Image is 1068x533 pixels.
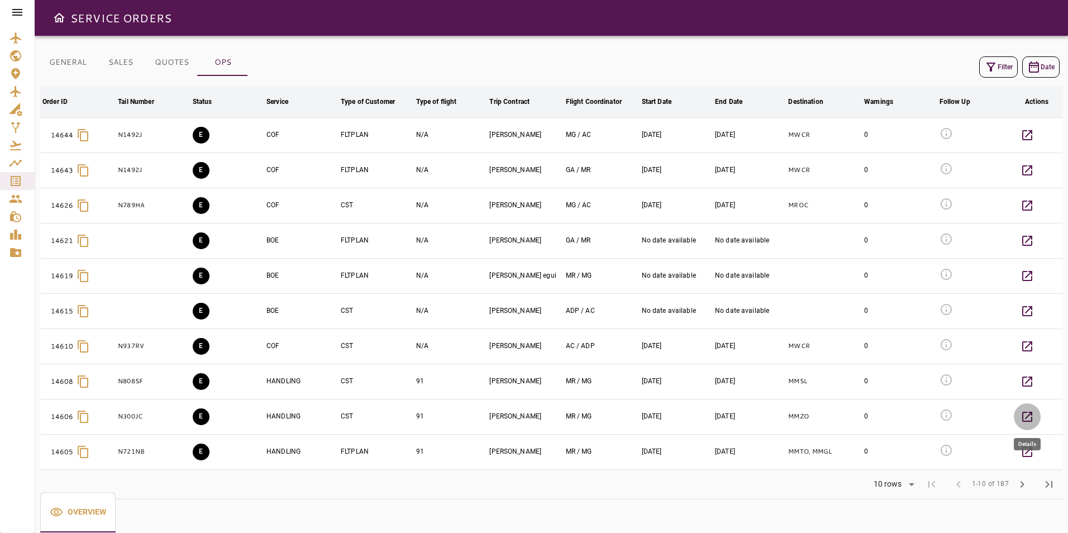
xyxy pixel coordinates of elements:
td: [PERSON_NAME] [487,117,563,153]
div: 0 [864,341,935,351]
td: [PERSON_NAME] [487,223,563,258]
p: N1492J [118,165,188,175]
div: GERARDO ARGUIJO, MICHELLE RAMOS [566,236,637,245]
td: [DATE] [713,434,786,469]
div: Service [266,95,288,108]
td: CST [338,329,414,364]
div: Flight Coordinator [566,95,622,108]
button: EXECUTION [193,162,209,179]
div: Trip Contract [489,95,530,108]
td: COF [264,117,338,153]
span: Flight Coordinator [566,95,636,108]
div: MARISELA GONZALEZ, ALFREDO CABRERA [566,201,637,210]
div: basic tabs example [40,492,116,532]
td: No date available [640,293,713,329]
button: Details [1014,333,1041,360]
td: N/A [414,117,488,153]
button: EXECUTION [193,338,209,355]
button: OPS [198,49,248,76]
td: No date available [713,293,786,329]
p: 14621 [51,236,74,246]
p: 14608 [51,377,74,387]
button: Date [1022,56,1060,78]
div: Type of flight [416,95,457,108]
td: N/A [414,258,488,293]
div: MICHELLE RAMOS, MARISELA GONZALEZ [566,412,637,421]
p: 14626 [51,201,74,211]
div: ADRIANA DEL POZO, ALFREDO CABRERA [566,306,637,316]
td: N/A [414,293,488,329]
div: ALFREDO CABRERA, ADRIANA DEL POZO [566,341,637,351]
span: Previous Page [945,471,972,498]
div: 0 [864,130,935,140]
td: [DATE] [713,329,786,364]
button: EXECUTION [193,408,209,425]
p: MWCR [788,130,860,140]
td: 91 [414,399,488,434]
div: 0 [864,201,935,210]
span: Status [193,95,227,108]
td: [PERSON_NAME] [487,188,563,223]
span: Start Date [642,95,686,108]
button: Details [1014,227,1041,254]
p: N721NB [118,447,188,456]
span: Tail Number [118,95,168,108]
td: [DATE] [713,188,786,223]
td: No date available [713,223,786,258]
td: [PERSON_NAME] [487,399,563,434]
button: Details [1014,157,1041,184]
p: 14615 [51,306,74,316]
p: 14605 [51,447,74,457]
button: EXECUTION [193,232,209,249]
td: [DATE] [640,434,713,469]
td: FLTPLAN [338,434,414,469]
div: 0 [864,412,935,421]
div: 0 [864,447,935,456]
button: GENERAL [40,49,96,76]
span: last_page [1042,478,1056,491]
td: [DATE] [713,117,786,153]
td: 91 [414,434,488,469]
div: 10 rows [866,476,918,493]
span: Next Page [1009,471,1036,498]
td: No date available [640,223,713,258]
button: Details [1014,298,1041,325]
td: [DATE] [713,364,786,399]
td: [DATE] [640,399,713,434]
h6: SERVICE ORDERS [70,9,171,27]
td: COF [264,329,338,364]
td: 91 [414,364,488,399]
div: MICHELLE RAMOS, MARISELA GONZALEZ [566,447,637,456]
span: Last Page [1036,471,1062,498]
td: BOE [264,293,338,329]
button: Details [1014,122,1041,149]
button: Overview [40,492,116,532]
td: [PERSON_NAME] [487,329,563,364]
p: MMSL [788,377,860,386]
p: 14606 [51,412,74,422]
td: No date available [640,258,713,293]
p: N808SF [118,377,188,386]
div: Destination [788,95,823,108]
td: [DATE] [713,153,786,188]
td: BOE [264,258,338,293]
div: 0 [864,236,935,245]
div: 0 [864,165,935,175]
span: Destination [788,95,837,108]
button: Open drawer [48,7,70,29]
button: Details [1014,192,1041,219]
div: basic tabs example [40,49,248,76]
td: [PERSON_NAME] [487,364,563,399]
div: Order ID [42,95,68,108]
div: Warnings [864,95,893,108]
td: N/A [414,188,488,223]
td: FLTPLAN [338,153,414,188]
div: MICHELLE RAMOS, MARISELA GONZALEZ [566,271,637,280]
div: 10 rows [871,479,905,489]
div: Tail Number [118,95,154,108]
p: MMTO, MMGL [788,447,860,456]
td: CST [338,364,414,399]
div: Status [193,95,212,108]
td: [DATE] [640,153,713,188]
p: MWCR [788,341,860,351]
